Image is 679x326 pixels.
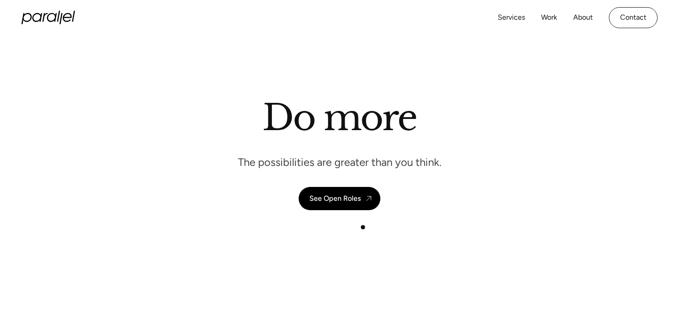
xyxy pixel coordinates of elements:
[299,187,380,210] a: See Open Roles
[262,96,417,139] h1: Do more
[573,11,593,24] a: About
[609,7,658,28] a: Contact
[21,11,75,24] a: home
[309,194,361,203] div: See Open Roles
[238,155,442,169] p: The possibilities are greater than you think.
[541,11,557,24] a: Work
[498,11,525,24] a: Services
